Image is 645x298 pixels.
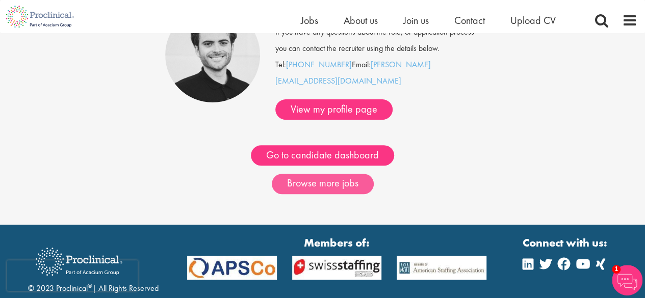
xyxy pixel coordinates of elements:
a: About us [344,14,378,27]
a: Join us [403,14,429,27]
a: View my profile page [275,99,393,120]
a: Go to candidate dashboard [251,145,394,166]
div: If you have any questions about the role, or application process you can contact the recruiter us... [268,24,488,57]
a: Upload CV [510,14,556,27]
span: 1 [612,265,621,274]
a: Contact [454,14,485,27]
img: APSCo [389,256,494,280]
div: © 2023 Proclinical | All Rights Reserved [28,240,159,294]
a: [PHONE_NUMBER] [286,59,352,70]
img: Chatbot [612,265,642,295]
div: Tel: Email: [275,8,480,120]
a: Jobs [301,14,318,27]
strong: Members of: [187,235,487,251]
a: Browse more jobs [272,174,374,194]
img: Proclinical Recruitment [28,240,130,283]
img: APSCo [179,256,285,280]
strong: Connect with us: [523,235,609,251]
img: APSCo [285,256,390,280]
iframe: reCAPTCHA [7,260,138,291]
img: Nico Kohlwes [165,8,260,102]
